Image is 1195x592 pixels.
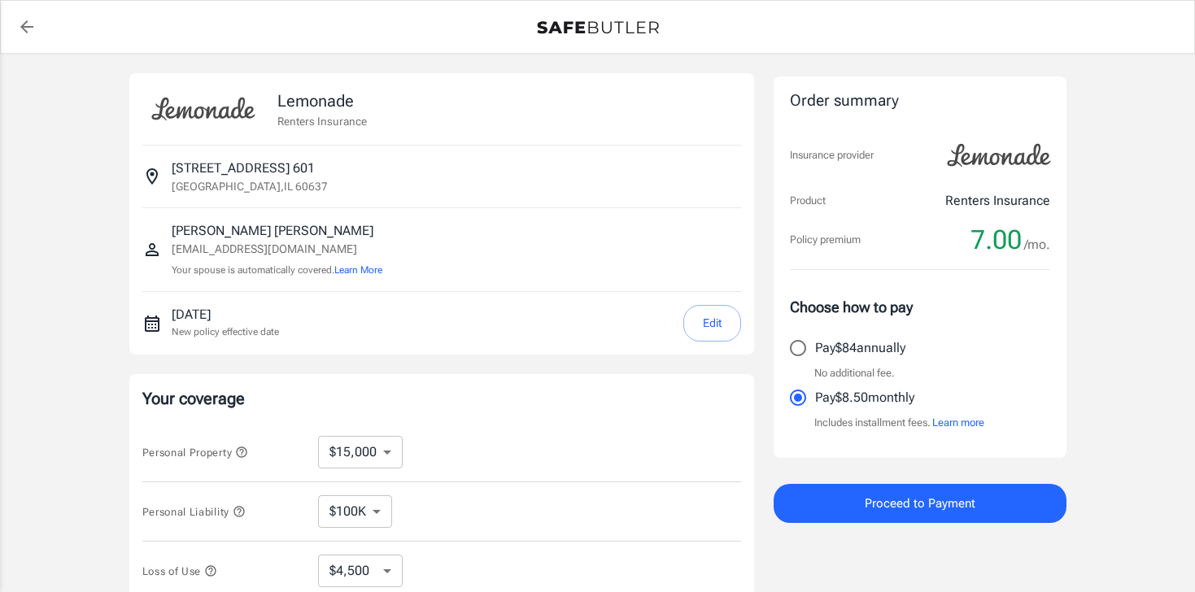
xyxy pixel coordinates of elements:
p: Pay $84 annually [815,338,905,358]
p: [STREET_ADDRESS] 601 [172,159,315,178]
p: [GEOGRAPHIC_DATA] , IL 60637 [172,178,328,194]
p: Lemonade [277,89,367,113]
button: Personal Property [142,442,248,462]
svg: Insured person [142,240,162,259]
button: Learn more [932,415,984,431]
p: Insurance provider [790,147,874,163]
p: [PERSON_NAME] [PERSON_NAME] [172,221,382,241]
p: [DATE] [172,305,279,324]
svg: Insured address [142,167,162,186]
button: Proceed to Payment [774,484,1066,523]
p: Product [790,193,826,209]
span: Personal Liability [142,506,246,518]
span: 7.00 [970,224,1022,256]
p: Policy premium [790,232,861,248]
p: Your coverage [142,387,741,410]
span: Loss of Use [142,565,217,577]
img: Lemonade [938,133,1060,178]
p: Includes installment fees. [814,415,984,431]
span: Personal Property [142,446,248,459]
button: Personal Liability [142,502,246,521]
p: [EMAIL_ADDRESS][DOMAIN_NAME] [172,241,382,258]
p: New policy effective date [172,324,279,339]
p: Pay $8.50 monthly [815,388,914,407]
svg: New policy start date [142,314,162,333]
button: Learn More [334,263,382,277]
img: Back to quotes [537,21,659,34]
button: Edit [683,305,741,342]
div: Order summary [790,89,1050,113]
p: Choose how to pay [790,296,1050,318]
a: back to quotes [11,11,43,43]
span: Proceed to Payment [865,493,975,514]
p: Your spouse is automatically covered. [172,263,382,278]
button: Loss of Use [142,561,217,581]
p: No additional fee. [814,365,895,381]
p: Renters Insurance [277,113,367,129]
img: Lemonade [142,86,264,132]
p: Renters Insurance [945,191,1050,211]
span: /mo. [1024,233,1050,256]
